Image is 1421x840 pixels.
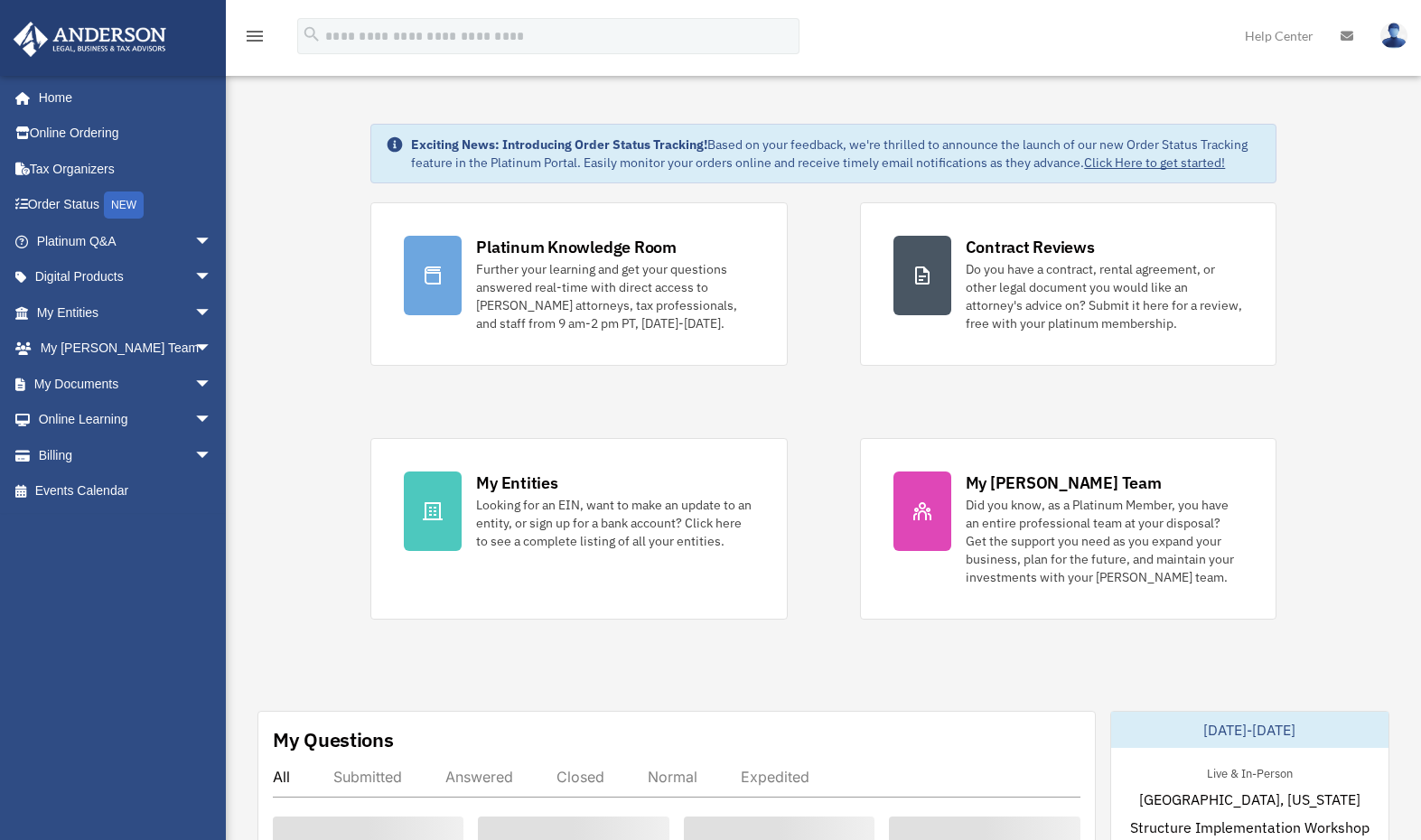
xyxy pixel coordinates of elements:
[13,402,239,438] a: Online Learningarrow_drop_down
[741,768,809,786] div: Expedited
[104,191,144,219] div: NEW
[273,726,394,753] div: My Questions
[860,438,1276,620] a: My [PERSON_NAME] Team Did you know, as a Platinum Member, you have an entire professional team at...
[244,25,266,47] i: menu
[273,768,290,786] div: All
[13,223,239,259] a: Platinum Q&Aarrow_drop_down
[1130,817,1370,838] span: Structure Implementation Workshop
[8,22,172,57] img: Anderson Advisors Platinum Portal
[1111,712,1388,748] div: [DATE]-[DATE]
[445,768,513,786] div: Answered
[966,471,1162,494] div: My [PERSON_NAME] Team
[476,236,677,258] div: Platinum Knowledge Room
[411,135,1260,172] div: Based on your feedback, we're thrilled to announce the launch of our new Order Status Tracking fe...
[194,437,230,474] span: arrow_drop_down
[966,236,1095,258] div: Contract Reviews
[476,496,753,550] div: Looking for an EIN, want to make an update to an entity, or sign up for a bank account? Click her...
[244,32,266,47] a: menu
[13,473,239,509] a: Events Calendar
[476,260,753,332] div: Further your learning and get your questions answered real-time with direct access to [PERSON_NAM...
[13,79,230,116] a: Home
[966,260,1243,332] div: Do you have a contract, rental agreement, or other legal document you would like an attorney's ad...
[1084,154,1225,171] a: Click Here to get started!
[860,202,1276,366] a: Contract Reviews Do you have a contract, rental agreement, or other legal document you would like...
[370,202,787,366] a: Platinum Knowledge Room Further your learning and get your questions answered real-time with dire...
[194,294,230,331] span: arrow_drop_down
[1380,23,1407,49] img: User Pic
[194,223,230,260] span: arrow_drop_down
[1139,789,1360,810] span: [GEOGRAPHIC_DATA], [US_STATE]
[476,471,557,494] div: My Entities
[556,768,604,786] div: Closed
[648,768,697,786] div: Normal
[13,151,239,187] a: Tax Organizers
[13,259,239,295] a: Digital Productsarrow_drop_down
[1192,762,1307,781] div: Live & In-Person
[13,294,239,331] a: My Entitiesarrow_drop_down
[194,402,230,439] span: arrow_drop_down
[13,331,239,367] a: My [PERSON_NAME] Teamarrow_drop_down
[411,136,707,153] strong: Exciting News: Introducing Order Status Tracking!
[13,366,239,402] a: My Documentsarrow_drop_down
[333,768,402,786] div: Submitted
[302,24,322,44] i: search
[966,496,1243,586] div: Did you know, as a Platinum Member, you have an entire professional team at your disposal? Get th...
[194,366,230,403] span: arrow_drop_down
[13,437,239,473] a: Billingarrow_drop_down
[13,116,239,152] a: Online Ordering
[13,187,239,224] a: Order StatusNEW
[194,259,230,296] span: arrow_drop_down
[194,331,230,368] span: arrow_drop_down
[370,438,787,620] a: My Entities Looking for an EIN, want to make an update to an entity, or sign up for a bank accoun...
